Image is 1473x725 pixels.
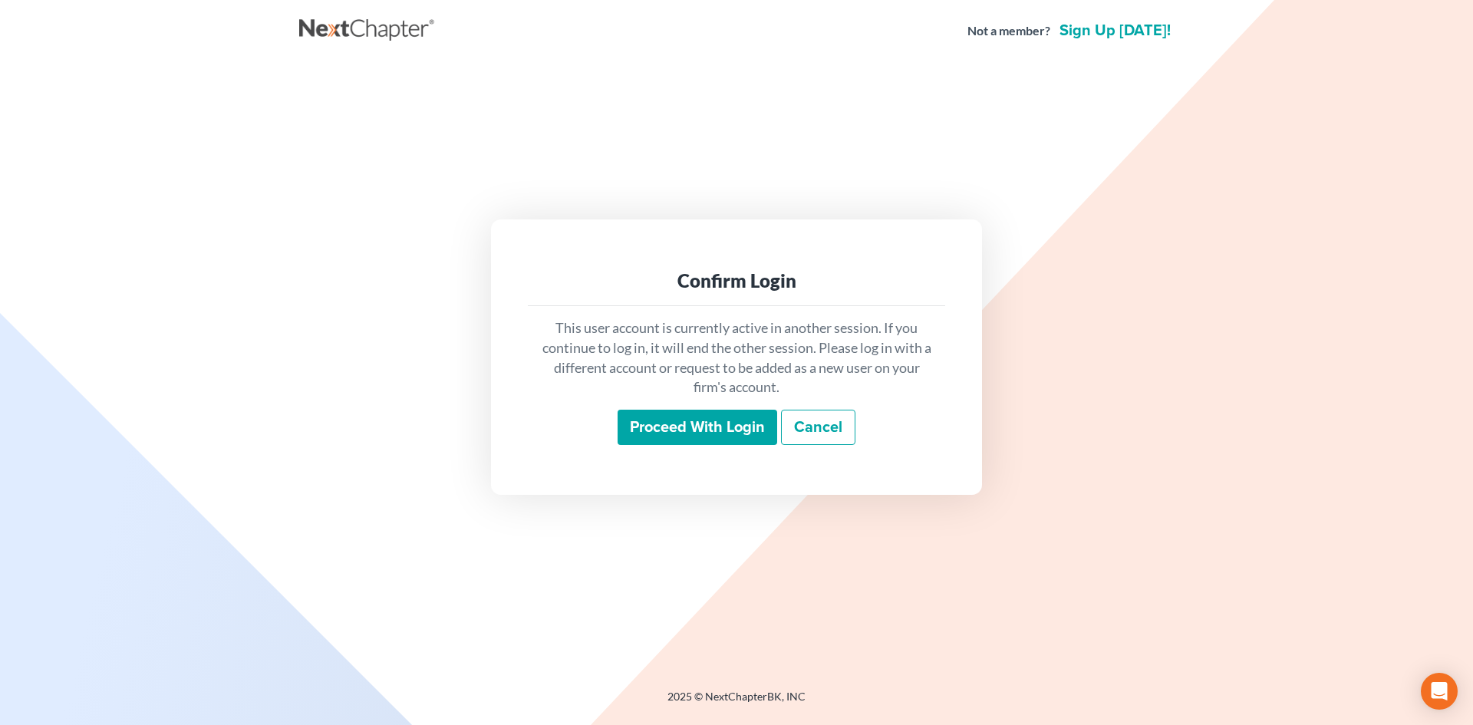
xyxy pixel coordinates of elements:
p: This user account is currently active in another session. If you continue to log in, it will end ... [540,318,933,397]
div: Confirm Login [540,269,933,293]
strong: Not a member? [967,22,1050,40]
a: Sign up [DATE]! [1056,23,1174,38]
input: Proceed with login [618,410,777,445]
a: Cancel [781,410,855,445]
div: Open Intercom Messenger [1421,673,1458,710]
div: 2025 © NextChapterBK, INC [299,689,1174,717]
